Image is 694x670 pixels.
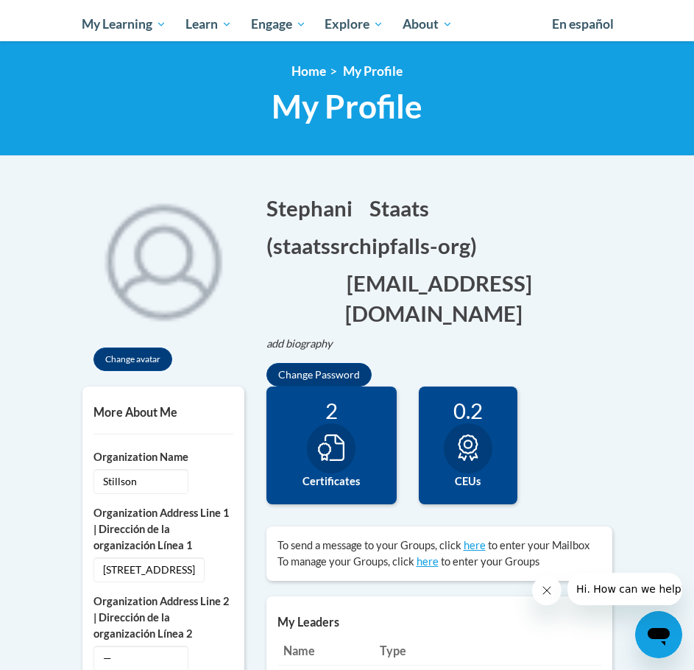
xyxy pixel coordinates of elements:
[488,539,589,551] span: to enter your Mailbox
[393,7,462,41] a: About
[374,636,432,666] th: Type
[266,363,372,387] button: Change Password
[93,348,172,371] button: Change avatar
[266,268,612,328] button: Edit email address
[635,611,682,658] iframe: Button to launch messaging window
[93,557,205,582] span: [STREET_ADDRESS]
[343,63,403,79] span: My Profile
[532,576,562,605] iframe: Close message
[266,230,486,261] button: Edit screen name
[277,398,386,423] div: 2
[552,16,614,32] span: En español
[9,10,119,22] span: Hi. How can we help?
[430,473,506,490] label: CEUs
[277,636,374,666] th: Name
[291,63,326,79] a: Home
[185,15,232,33] span: Learn
[277,473,386,490] label: Certificates
[277,615,601,629] h5: My Leaders
[241,7,316,41] a: Engage
[464,539,486,551] a: here
[403,15,453,33] span: About
[417,555,439,568] a: here
[266,336,344,352] button: Edit biography
[441,555,539,568] span: to enter your Groups
[176,7,241,41] a: Learn
[73,7,177,41] a: My Learning
[277,555,414,568] span: To manage your Groups, click
[277,539,461,551] span: To send a message to your Groups, click
[71,7,623,41] div: Main menu
[93,505,233,554] label: Organization Address Line 1 | Dirección de la organización Línea 1
[542,9,623,40] a: En español
[82,178,244,340] img: profile avatar
[567,573,682,605] iframe: Message from company
[93,405,233,419] h5: More About Me
[430,398,506,423] div: 0.2
[325,15,383,33] span: Explore
[272,87,422,126] span: My Profile
[266,337,333,350] i: add biography
[251,15,306,33] span: Engage
[266,193,362,223] button: Edit first name
[93,449,233,465] label: Organization Name
[93,469,188,494] span: Stillson
[315,7,393,41] a: Explore
[82,178,244,340] div: Click to change the profile picture
[369,193,439,223] button: Edit last name
[82,15,166,33] span: My Learning
[93,593,233,642] label: Organization Address Line 2 | Dirección de la organización Línea 2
